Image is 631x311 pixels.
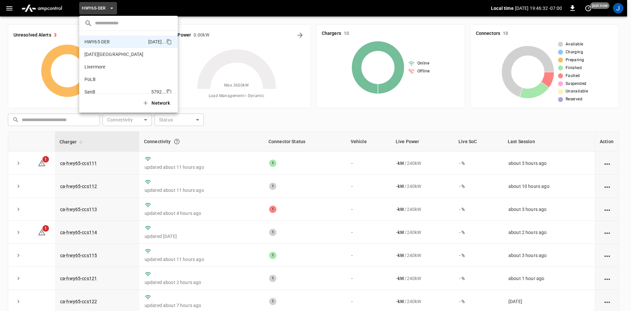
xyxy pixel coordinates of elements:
p: Livermore [84,64,150,70]
p: HWY65-DER [84,39,146,45]
p: [DATE][GEOGRAPHIC_DATA] [84,51,149,58]
div: copy [166,88,173,96]
p: SanB [84,89,149,95]
p: PoLB [84,76,149,83]
div: copy [166,38,173,46]
button: Network [138,96,175,110]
